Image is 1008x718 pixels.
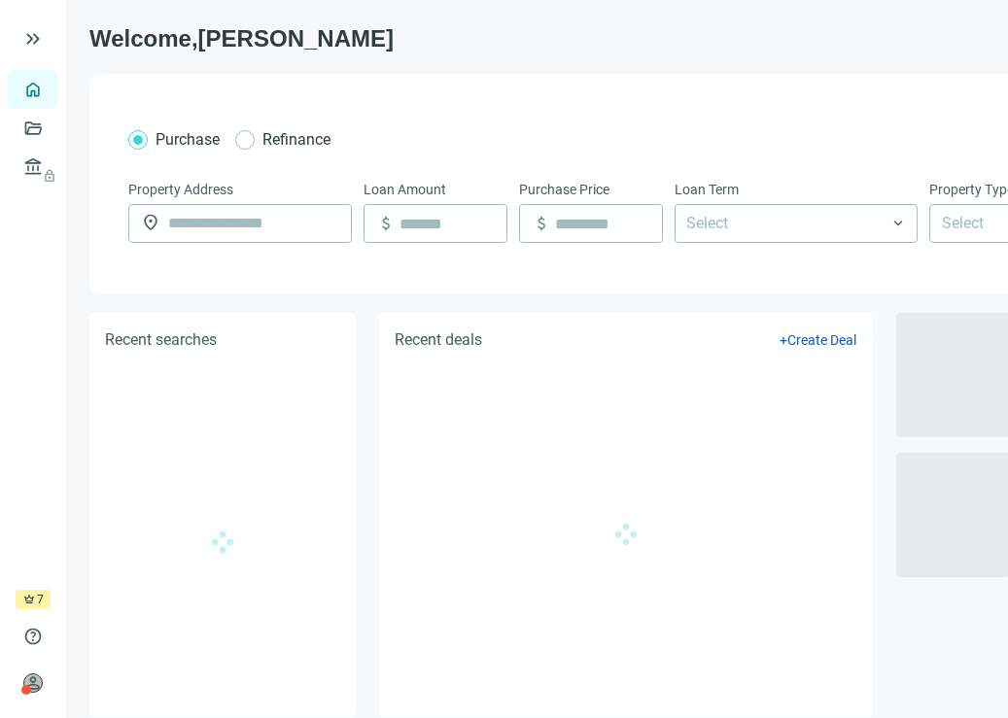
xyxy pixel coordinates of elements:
span: person [23,673,43,693]
span: Loan Term [675,179,739,200]
span: attach_money [376,214,396,233]
span: + [780,332,787,348]
span: 7 [37,590,44,609]
h5: Recent searches [105,328,217,352]
button: keyboard_double_arrow_right [21,27,45,51]
button: +Create Deal [779,331,857,349]
span: Purchase Price [519,179,609,200]
span: attach_money [532,214,551,233]
span: Property Address [128,179,233,200]
span: Loan Amount [364,179,446,200]
span: Create Deal [787,332,856,348]
h5: Recent deals [395,328,482,352]
span: crown [23,594,35,605]
span: Refinance [262,130,330,149]
span: help [23,627,43,646]
span: location_on [141,213,160,232]
span: Purchase [156,130,220,149]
